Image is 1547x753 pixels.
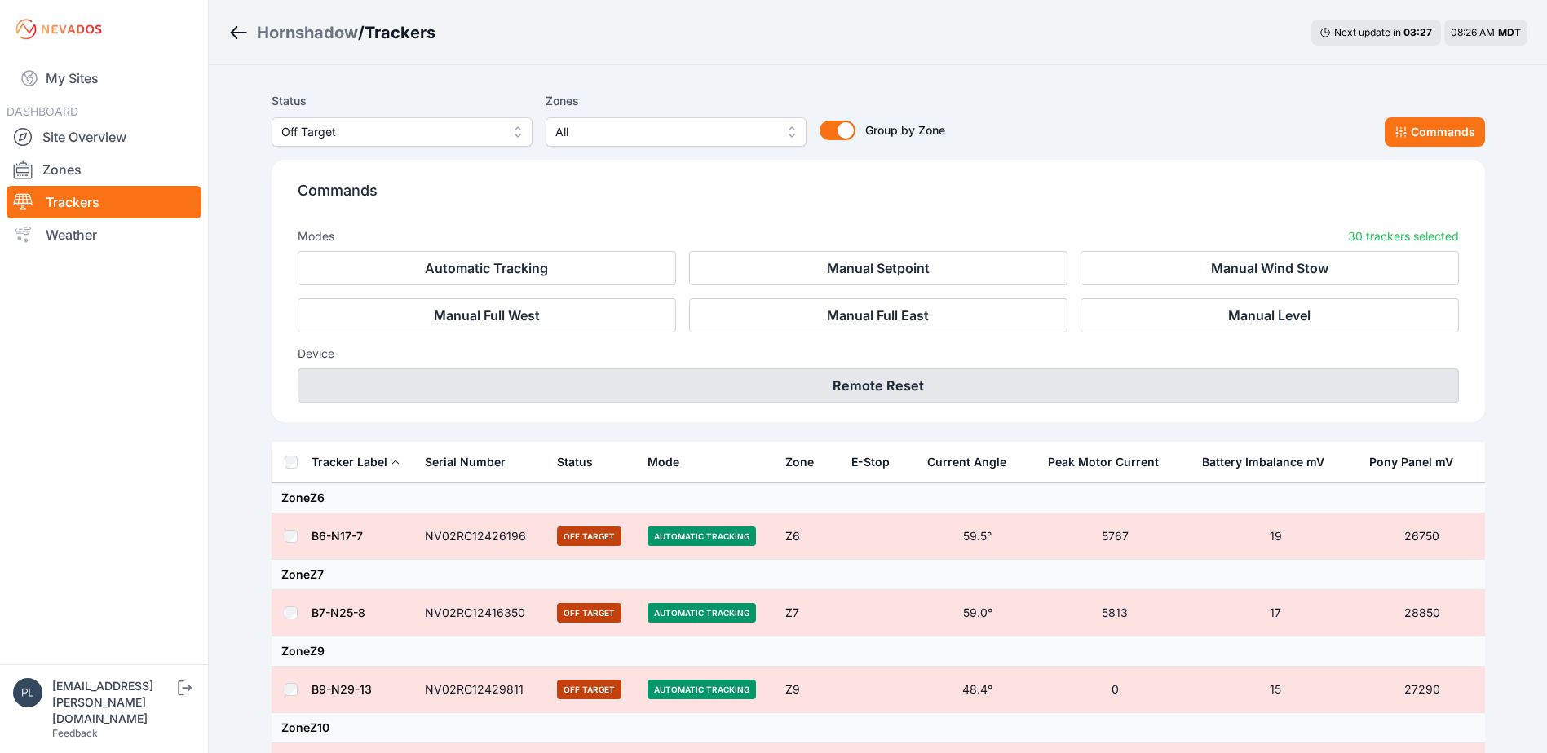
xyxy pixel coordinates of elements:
a: Zones [7,153,201,186]
div: Mode [648,454,679,470]
button: Mode [648,443,692,482]
td: 15 [1192,667,1359,713]
td: Zone Z9 [272,636,1485,667]
span: Next update in [1334,26,1401,38]
a: Hornshadow [257,21,358,44]
a: B7-N25-8 [312,605,365,619]
button: Peak Motor Current [1048,443,1172,482]
span: Automatic Tracking [648,680,756,699]
button: Status [557,443,606,482]
span: Off Target [281,122,500,142]
img: plsmith@sundt.com [13,678,42,707]
button: Serial Number [425,443,519,482]
button: All [546,117,807,147]
label: Status [272,91,533,111]
button: Manual Full West [298,298,676,332]
a: B9-N29-13 [312,682,372,696]
td: 19 [1192,513,1359,560]
label: Zones [546,91,807,111]
td: 59.0° [917,590,1037,636]
td: NV02RC12426196 [415,513,548,560]
td: 48.4° [917,667,1037,713]
td: Z6 [776,513,842,560]
td: 28850 [1359,590,1485,636]
a: Feedback [52,727,98,739]
a: Trackers [7,186,201,218]
td: Zone Z7 [272,560,1485,590]
span: Off Target [557,680,621,699]
td: Zone Z6 [272,483,1485,513]
button: Zone [785,443,827,482]
button: Manual Setpoint [689,251,1067,285]
a: Site Overview [7,121,201,153]
button: Manual Full East [689,298,1067,332]
div: E-Stop [851,454,890,470]
a: My Sites [7,59,201,98]
button: Current Angle [927,443,1019,482]
h3: Modes [298,228,334,244]
h3: Device [298,346,1459,362]
button: Pony Panel mV [1369,443,1466,482]
td: 5767 [1038,513,1192,560]
td: NV02RC12429811 [415,667,548,713]
div: Tracker Label [312,454,387,470]
button: Off Target [272,117,533,147]
span: Automatic Tracking [648,526,756,546]
span: MDT [1498,26,1521,38]
span: Off Target [557,526,621,546]
td: 26750 [1359,513,1485,560]
div: Current Angle [927,454,1006,470]
div: Peak Motor Current [1048,454,1159,470]
td: 0 [1038,667,1192,713]
a: Weather [7,218,201,251]
div: 03 : 27 [1403,26,1433,39]
td: 5813 [1038,590,1192,636]
img: Nevados [13,16,104,42]
span: / [358,21,365,44]
nav: Breadcrumb [228,11,435,54]
span: Automatic Tracking [648,603,756,623]
td: Zone Z10 [272,713,1485,743]
span: All [555,122,774,142]
button: E-Stop [851,443,903,482]
td: 59.5° [917,513,1037,560]
td: Z9 [776,667,842,713]
div: [EMAIL_ADDRESS][PERSON_NAME][DOMAIN_NAME] [52,678,175,727]
td: NV02RC12416350 [415,590,548,636]
a: B6-N17-7 [312,529,363,543]
button: Battery Imbalance mV [1202,443,1337,482]
button: Tracker Label [312,443,400,482]
td: 17 [1192,590,1359,636]
p: Commands [298,179,1459,215]
button: Manual Level [1081,298,1459,332]
div: Battery Imbalance mV [1202,454,1324,470]
div: Status [557,454,593,470]
td: 27290 [1359,667,1485,713]
div: Zone [785,454,814,470]
button: Manual Wind Stow [1081,251,1459,285]
td: Z7 [776,590,842,636]
span: DASHBOARD [7,104,78,118]
span: Off Target [557,603,621,623]
span: 08:26 AM [1451,26,1495,38]
button: Remote Reset [298,368,1459,403]
h3: Trackers [365,21,435,44]
button: Commands [1385,117,1485,147]
div: Pony Panel mV [1369,454,1453,470]
p: 30 trackers selected [1348,228,1459,244]
div: Serial Number [425,454,506,470]
span: Group by Zone [865,123,945,137]
button: Automatic Tracking [298,251,676,285]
